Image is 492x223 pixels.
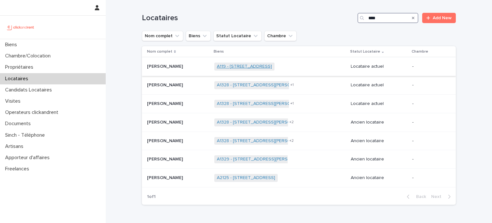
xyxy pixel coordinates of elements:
[142,113,456,132] tr: [PERSON_NAME][PERSON_NAME] A1328 - [STREET_ADDRESS][PERSON_NAME] +2Ancien locataire-
[142,150,456,169] tr: [PERSON_NAME][PERSON_NAME] A1329 - [STREET_ADDRESS][PERSON_NAME] Ancien locataire-
[357,13,418,23] input: Search
[142,132,456,150] tr: [PERSON_NAME][PERSON_NAME] A1328 - [STREET_ADDRESS][PERSON_NAME] +2Ancien locataire-
[351,120,407,125] p: Ancien locataire
[351,64,407,69] p: Locataire actuel
[289,120,294,124] span: + 2
[142,31,183,41] button: Nom complet
[147,137,184,144] p: [PERSON_NAME]
[186,31,211,41] button: Biens
[3,53,56,59] p: Chambre/Colocation
[213,31,262,41] button: Statut Locataire
[147,100,184,107] p: [PERSON_NAME]
[3,132,50,138] p: Sinch - Téléphone
[412,64,446,69] p: -
[217,64,272,69] a: A119 - [STREET_ADDRESS]
[147,63,184,69] p: [PERSON_NAME]
[217,157,310,162] a: A1329 - [STREET_ADDRESS][PERSON_NAME]
[147,155,184,162] p: [PERSON_NAME]
[147,118,184,125] p: [PERSON_NAME]
[351,175,407,181] p: Ancien locataire
[351,157,407,162] p: Ancien locataire
[217,120,310,125] a: A1328 - [STREET_ADDRESS][PERSON_NAME]
[350,48,380,55] p: Statut Locataire
[289,139,294,143] span: + 2
[412,120,446,125] p: -
[217,82,310,88] a: A1328 - [STREET_ADDRESS][PERSON_NAME]
[412,48,428,55] p: Chambre
[147,174,184,181] p: [PERSON_NAME]
[3,87,57,93] p: Candidats Locataires
[412,82,446,88] p: -
[3,121,36,127] p: Documents
[142,76,456,95] tr: [PERSON_NAME][PERSON_NAME] A1328 - [STREET_ADDRESS][PERSON_NAME] +1Locataire actuel-
[3,155,55,161] p: Apporteur d'affaires
[412,138,446,144] p: -
[142,94,456,113] tr: [PERSON_NAME][PERSON_NAME] A1328 - [STREET_ADDRESS][PERSON_NAME] +1Locataire actuel-
[3,42,22,48] p: Biens
[431,194,445,199] span: Next
[412,157,446,162] p: -
[217,175,275,181] a: A2125 - [STREET_ADDRESS]
[351,101,407,107] p: Locataire actuel
[290,83,294,87] span: + 1
[3,143,29,150] p: Artisans
[412,175,446,181] p: -
[412,101,446,107] p: -
[142,13,355,23] h1: Locataires
[142,169,456,187] tr: [PERSON_NAME][PERSON_NAME] A2125 - [STREET_ADDRESS] Ancien locataire-
[429,194,456,200] button: Next
[217,101,310,107] a: A1328 - [STREET_ADDRESS][PERSON_NAME]
[3,76,33,82] p: Locataires
[351,82,407,88] p: Locataire actuel
[3,109,63,116] p: Operateurs clickandrent
[264,31,297,41] button: Chambre
[290,102,294,106] span: + 1
[217,138,310,144] a: A1328 - [STREET_ADDRESS][PERSON_NAME]
[412,194,426,199] span: Back
[3,166,34,172] p: Freelances
[147,48,172,55] p: Nom complet
[351,138,407,144] p: Ancien locataire
[402,194,429,200] button: Back
[142,189,161,205] p: 1 of 1
[3,98,26,104] p: Visites
[5,21,36,34] img: UCB0brd3T0yccxBKYDjQ
[433,16,452,20] span: Add New
[147,81,184,88] p: [PERSON_NAME]
[422,13,456,23] a: Add New
[3,64,38,70] p: Propriétaires
[214,48,224,55] p: Biens
[142,57,456,76] tr: [PERSON_NAME][PERSON_NAME] A119 - [STREET_ADDRESS] Locataire actuel-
